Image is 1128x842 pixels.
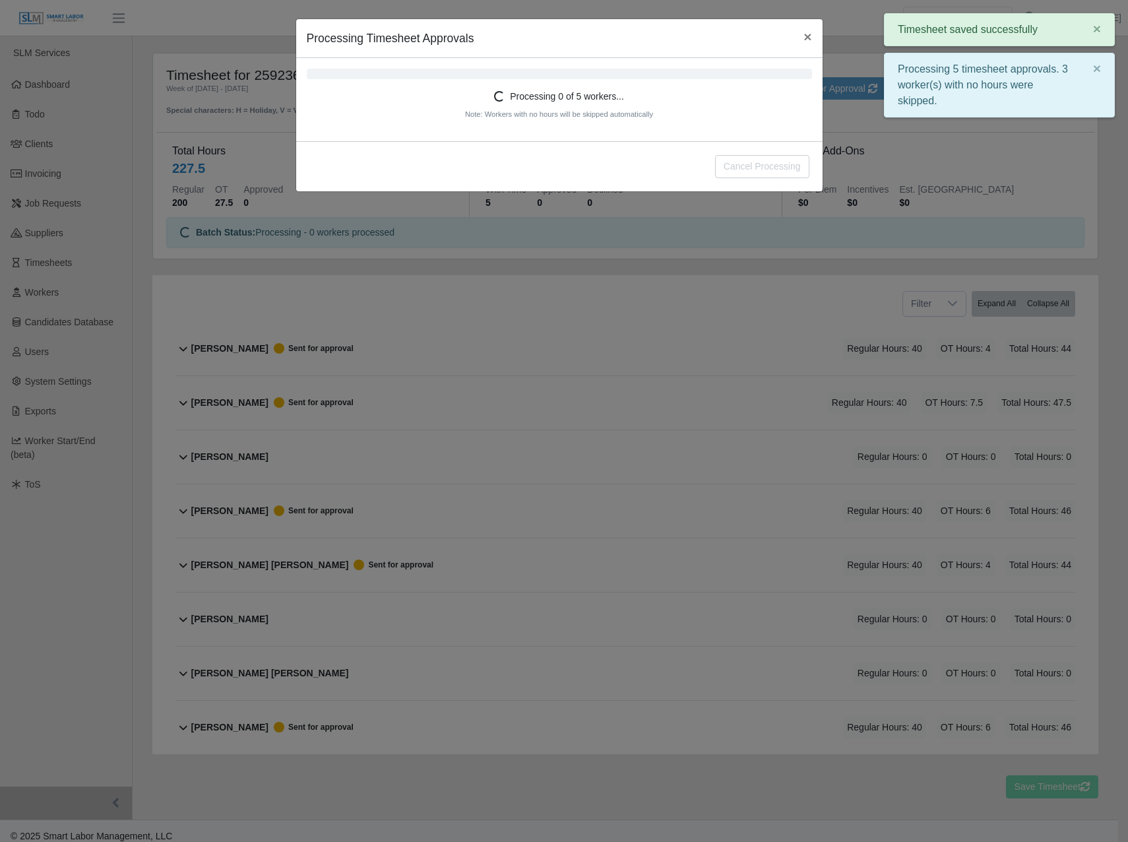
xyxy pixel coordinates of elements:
div: Processing 0 of 5 workers... [307,90,812,120]
span: × [1093,61,1101,76]
button: Close [793,19,822,54]
h5: Processing Timesheet Approvals [307,30,474,47]
span: × [803,29,811,44]
button: Cancel Processing [715,155,809,178]
div: Processing 5 timesheet approvals. 3 worker(s) with no hours were skipped. [884,53,1115,117]
div: Timesheet saved successfully [884,13,1115,46]
p: Note: Workers with no hours will be skipped automatically [307,109,812,120]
